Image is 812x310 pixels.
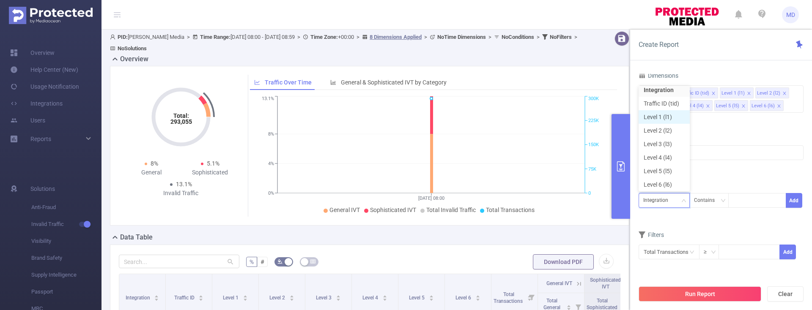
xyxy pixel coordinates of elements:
u: 8 Dimensions Applied [370,34,422,40]
span: MD [786,6,795,23]
div: Level 1 (l1) [721,88,745,99]
b: Time Range: [200,34,230,40]
span: Supply Intelligence [31,266,101,283]
span: > [486,34,494,40]
tspan: 13.1% [262,96,274,102]
i: icon: caret-up [336,294,340,296]
li: Level 1 (l1) [639,110,690,124]
a: Help Center (New) [10,61,78,78]
span: Sophisticated IVT [590,277,621,290]
i: icon: caret-up [243,294,247,296]
div: Traffic ID (tid) [680,88,709,99]
h2: Overview [120,54,148,64]
i: icon: close [777,104,781,109]
span: > [534,34,542,40]
div: Level 5 (l5) [716,101,739,111]
i: icon: bg-colors [277,259,283,264]
span: > [295,34,303,40]
tspan: 300K [588,96,599,102]
span: % [250,258,254,265]
span: General IVT [329,207,360,213]
span: Brand Safety [31,250,101,266]
div: Sort [382,294,387,299]
span: Level 6 [455,295,472,301]
li: Level 1 (l1) [720,87,754,98]
i: icon: caret-down [154,297,159,300]
div: Sort [154,294,159,299]
tspan: Total: [173,112,189,119]
span: Filters [639,231,664,238]
button: Download PDF [533,254,594,269]
span: [PERSON_NAME] Media [DATE] 08:00 - [DATE] 08:59 +00:00 [110,34,580,52]
div: Sort [566,304,571,309]
tspan: [DATE] 08:00 [418,196,444,201]
tspan: 293,055 [170,118,192,125]
span: 8% [151,160,158,167]
i: icon: caret-down [336,297,340,300]
a: Users [10,112,45,129]
i: icon: caret-down [429,297,433,300]
i: icon: down [721,198,726,204]
li: Level 5 (l5) [639,164,690,178]
button: Clear [767,286,804,302]
b: No Solutions [118,45,147,52]
span: Level 3 [316,295,333,301]
i: icon: caret-up [567,304,571,306]
img: Protected Media [9,7,93,24]
i: icon: line-chart [254,79,260,85]
h2: Data Table [120,232,153,242]
li: Level 4 (l4) [639,151,690,164]
li: Integration [639,83,690,97]
span: Level 4 [362,295,379,301]
tspan: 225K [588,118,599,123]
i: icon: caret-down [289,297,294,300]
tspan: 0 [588,190,591,196]
div: Level 2 (l2) [757,88,780,99]
span: Traffic Over Time [265,79,312,86]
span: > [422,34,430,40]
div: Level 6 (l6) [752,101,775,111]
div: Sort [336,294,341,299]
b: PID: [118,34,128,40]
span: Anti-Fraud [31,199,101,216]
span: > [184,34,192,40]
i: icon: caret-up [289,294,294,296]
i: icon: down [681,198,686,204]
i: icon: table [310,259,315,264]
a: Reports [30,131,51,147]
span: Total Invalid Traffic [426,207,476,213]
div: Invalid Traffic [151,189,210,198]
i: icon: caret-up [429,294,433,296]
div: Sort [243,294,248,299]
tspan: 0% [268,190,274,196]
button: Add [786,193,802,208]
i: icon: down [711,250,716,256]
i: icon: caret-up [199,294,203,296]
li: Level 4 (l4) [679,100,713,111]
span: > [354,34,362,40]
tspan: 75K [588,166,596,172]
i: icon: caret-down [567,307,571,309]
div: ≥ [704,245,713,259]
a: Integrations [10,95,63,112]
li: Traffic ID (tid) [678,87,718,98]
span: Create Report [639,41,679,49]
i: icon: caret-down [199,297,203,300]
div: Contains [694,193,721,207]
i: icon: close [747,91,751,96]
div: Sort [429,294,434,299]
b: No Filters [550,34,572,40]
tspan: 150K [588,142,599,148]
i: icon: caret-up [154,294,159,296]
i: icon: caret-down [382,297,387,300]
span: General IVT [546,280,572,286]
b: Time Zone: [310,34,338,40]
span: Traffic ID [174,295,196,301]
span: Level 1 [223,295,240,301]
span: # [261,258,264,265]
input: Search... [119,255,239,268]
span: Level 2 [269,295,286,301]
span: Sophisticated IVT [370,207,416,213]
i: icon: user [110,34,118,40]
li: Level 2 (l2) [755,87,789,98]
